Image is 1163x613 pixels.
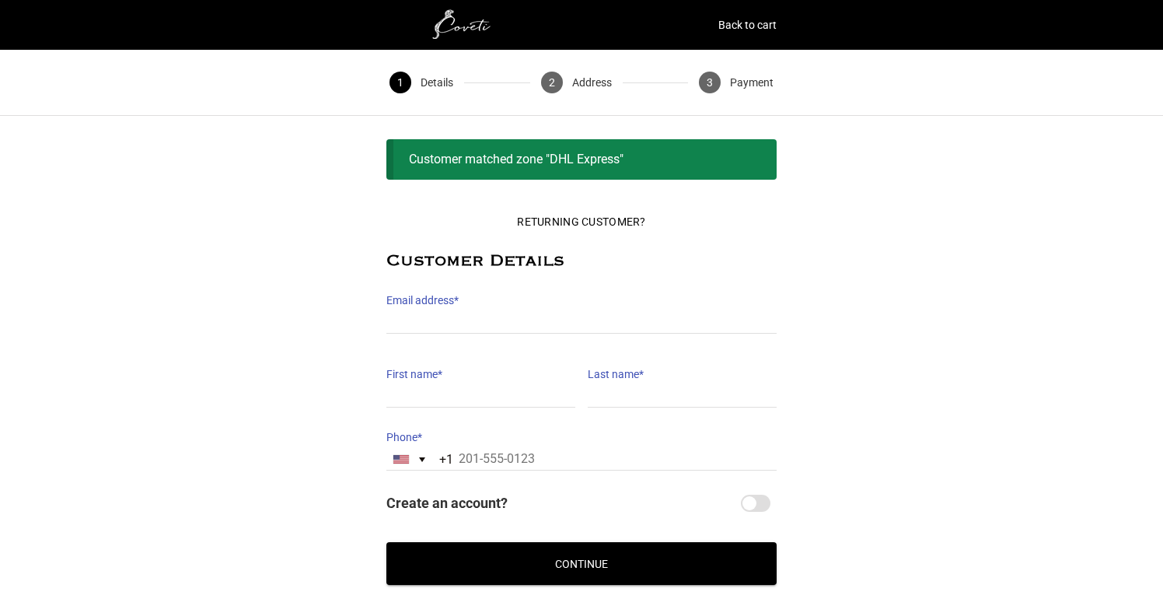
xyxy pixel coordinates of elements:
[379,50,464,115] button: 1 Details
[730,72,774,93] span: Payment
[386,363,575,385] label: First name
[688,50,784,115] button: 3 Payment
[505,205,658,239] button: Returning Customer?
[386,448,777,471] input: 201-555-0123
[386,542,777,585] button: Continue
[572,72,612,93] span: Address
[741,495,770,512] input: Create an account?
[530,50,623,115] button: 2 Address
[386,489,738,517] span: Create an account?
[588,363,777,385] label: Last name
[386,9,542,40] img: white1.png
[386,289,777,311] label: Email address
[439,447,453,472] div: +1
[699,72,721,93] span: 3
[386,139,777,180] div: Customer matched zone "DHL Express"
[386,426,777,448] label: Phone
[718,14,777,36] a: Back to cart
[541,72,563,93] span: 2
[389,72,411,93] span: 1
[421,72,453,93] span: Details
[387,449,453,470] button: Selected country
[386,251,777,271] h2: Customer Details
